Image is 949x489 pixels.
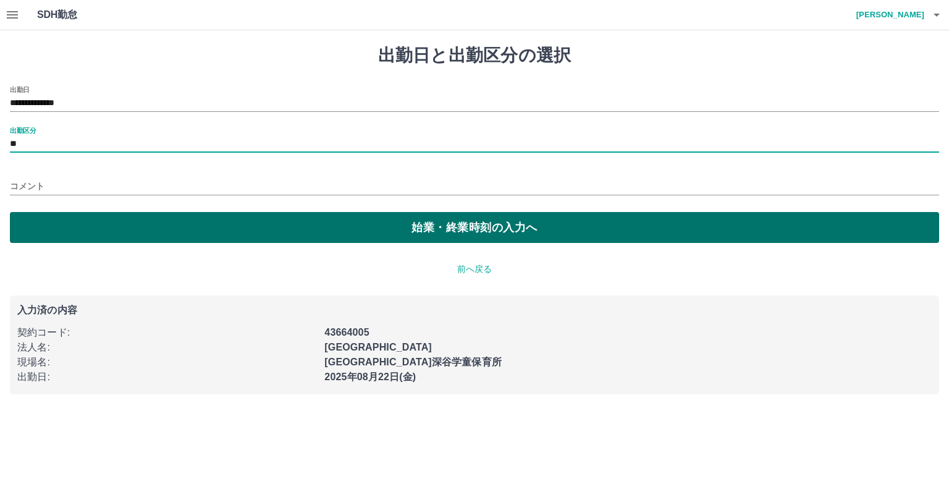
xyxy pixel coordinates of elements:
[10,125,36,135] label: 出勤区分
[17,325,317,340] p: 契約コード :
[10,45,939,66] h1: 出勤日と出勤区分の選択
[17,370,317,385] p: 出勤日 :
[324,327,369,338] b: 43664005
[17,340,317,355] p: 法人名 :
[324,342,432,352] b: [GEOGRAPHIC_DATA]
[10,85,30,94] label: 出勤日
[17,305,932,315] p: 入力済の内容
[10,212,939,243] button: 始業・終業時刻の入力へ
[324,357,502,367] b: [GEOGRAPHIC_DATA]深谷学童保育所
[17,355,317,370] p: 現場名 :
[324,372,416,382] b: 2025年08月22日(金)
[10,263,939,276] p: 前へ戻る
